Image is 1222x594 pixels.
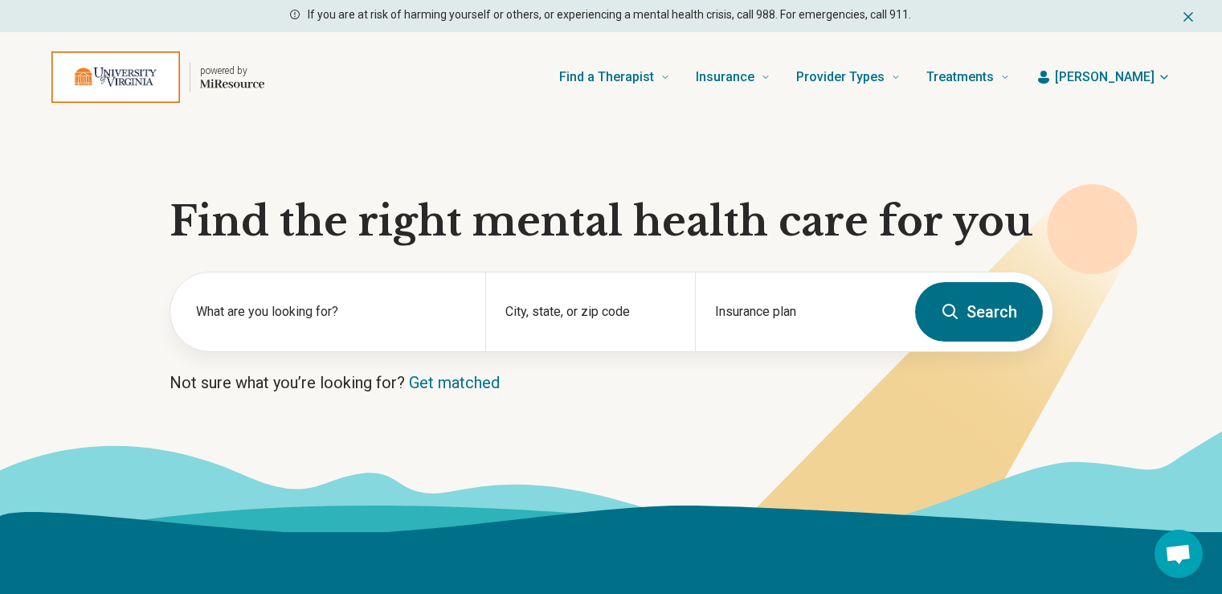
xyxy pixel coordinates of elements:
[696,66,754,88] span: Insurance
[200,64,264,77] p: powered by
[559,66,654,88] span: Find a Therapist
[1180,6,1196,26] button: Dismiss
[1055,68,1155,87] span: [PERSON_NAME]
[796,45,901,109] a: Provider Types
[559,45,670,109] a: Find a Therapist
[308,6,911,23] p: If you are at risk of harming yourself or others, or experiencing a mental health crisis, call 98...
[170,198,1053,246] h1: Find the right mental health care for you
[51,51,264,103] a: Home page
[915,282,1043,342] button: Search
[196,302,466,322] label: What are you looking for?
[796,66,885,88] span: Provider Types
[1155,530,1203,578] div: Open chat
[409,373,500,392] a: Get matched
[696,45,770,109] a: Insurance
[926,66,994,88] span: Treatments
[170,371,1053,394] p: Not sure what you’re looking for?
[1036,68,1171,87] button: [PERSON_NAME]
[926,45,1010,109] a: Treatments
